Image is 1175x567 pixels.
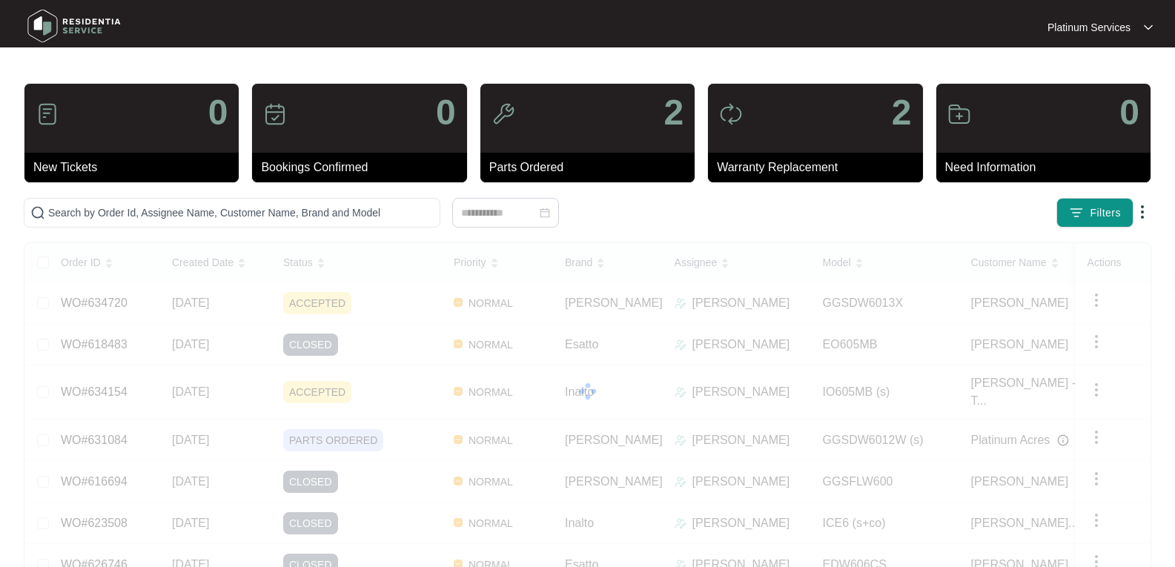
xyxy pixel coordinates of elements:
img: dropdown arrow [1133,203,1151,221]
img: icon [36,102,59,126]
input: Search by Order Id, Assignee Name, Customer Name, Brand and Model [48,205,434,221]
p: Bookings Confirmed [261,159,466,176]
p: Parts Ordered [489,159,695,176]
p: Warranty Replacement [717,159,922,176]
p: Need Information [945,159,1151,176]
img: icon [491,102,515,126]
span: Filters [1090,205,1121,221]
p: 2 [892,95,912,130]
img: residentia service logo [22,4,126,48]
p: Platinum Services [1047,20,1131,35]
img: icon [263,102,287,126]
img: filter icon [1069,205,1084,220]
img: dropdown arrow [1144,24,1153,31]
img: icon [947,102,971,126]
p: 0 [436,95,456,130]
p: 0 [1119,95,1139,130]
p: 0 [208,95,228,130]
img: icon [719,102,743,126]
button: filter iconFilters [1056,198,1133,228]
p: New Tickets [33,159,239,176]
img: search-icon [30,205,45,220]
p: 2 [663,95,684,130]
